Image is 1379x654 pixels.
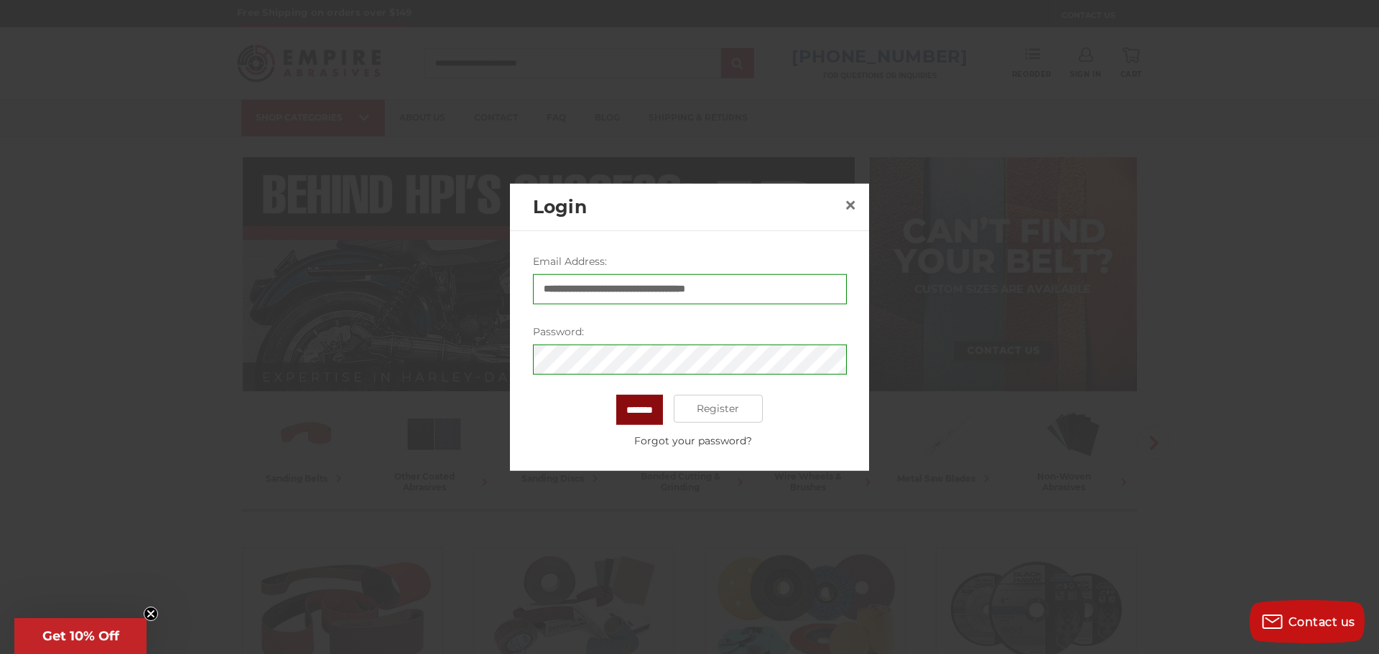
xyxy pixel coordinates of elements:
span: Get 10% Off [42,628,119,644]
a: Close [839,194,862,217]
button: Close teaser [144,607,158,621]
span: Contact us [1289,615,1355,629]
label: Email Address: [533,253,847,268]
div: Get 10% OffClose teaser [14,618,147,654]
label: Password: [533,324,847,339]
span: × [844,191,857,219]
h2: Login [533,193,839,220]
button: Contact us [1250,600,1365,643]
a: Register [674,394,763,423]
a: Forgot your password? [540,433,846,448]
